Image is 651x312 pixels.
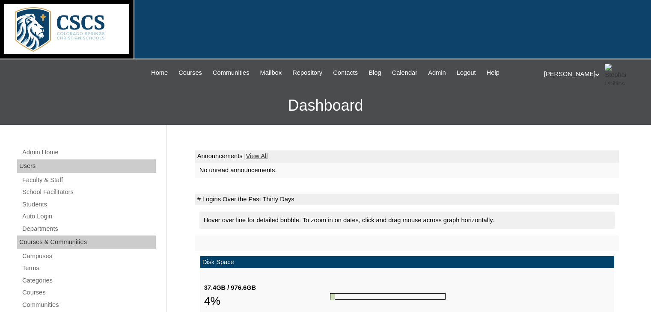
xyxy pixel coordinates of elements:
a: Home [147,68,172,78]
td: Disk Space [200,256,614,268]
a: Communities [208,68,254,78]
a: Blog [364,68,385,78]
a: Faculty & Staff [21,175,156,185]
span: Help [487,68,499,78]
a: Communities [21,300,156,310]
span: Courses [178,68,202,78]
a: Departments [21,224,156,234]
a: Mailbox [256,68,286,78]
span: Contacts [333,68,358,78]
img: logo-white.png [4,4,129,54]
span: Mailbox [260,68,282,78]
a: Categories [21,275,156,286]
a: Logout [452,68,480,78]
div: Courses & Communities [17,235,156,249]
h3: Dashboard [4,86,647,125]
a: Courses [174,68,206,78]
div: Users [17,159,156,173]
a: Auto Login [21,211,156,222]
a: Admin Home [21,147,156,158]
a: Contacts [329,68,362,78]
img: Stephanie Phillips [605,64,626,85]
a: Help [482,68,504,78]
a: View All [246,153,268,159]
a: Students [21,199,156,210]
a: Admin [424,68,450,78]
td: No unread announcements. [195,162,619,178]
span: Home [151,68,168,78]
span: Calendar [392,68,417,78]
a: Calendar [388,68,422,78]
a: Courses [21,287,156,298]
a: Terms [21,263,156,274]
div: Hover over line for detailed bubble. To zoom in on dates, click and drag mouse across graph horiz... [199,212,615,229]
div: [PERSON_NAME] [544,64,642,85]
a: Campuses [21,251,156,262]
a: School Facilitators [21,187,156,197]
td: Announcements | [195,150,619,162]
span: Admin [428,68,446,78]
a: Repository [288,68,327,78]
span: Communities [213,68,250,78]
span: Repository [292,68,322,78]
span: Blog [369,68,381,78]
td: # Logins Over the Past Thirty Days [195,194,619,206]
span: Logout [457,68,476,78]
div: 37.4GB / 976.6GB [204,283,330,292]
div: 4% [204,292,330,309]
